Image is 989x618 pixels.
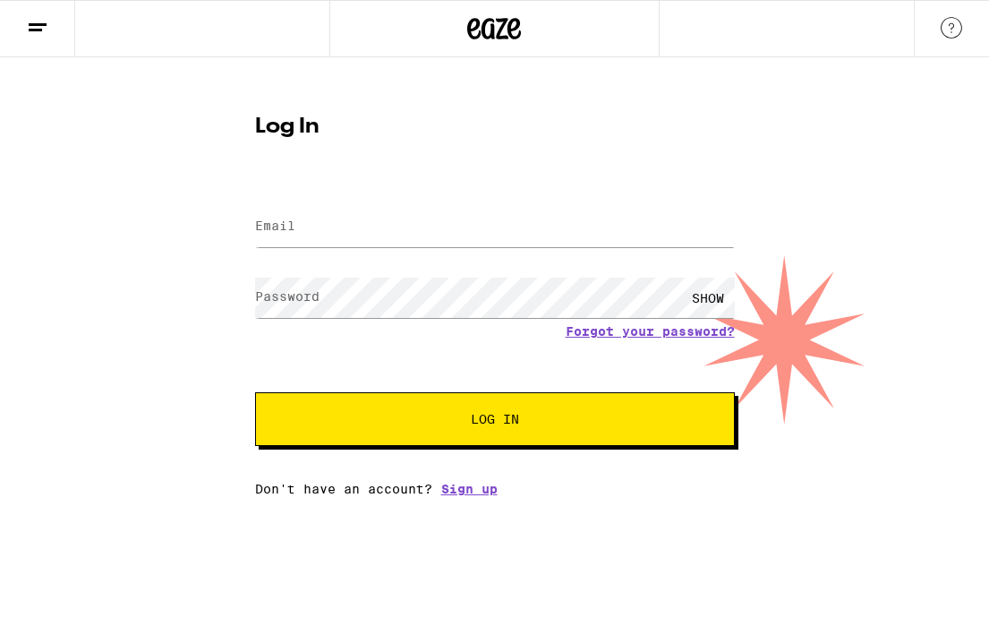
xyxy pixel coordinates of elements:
[255,207,735,247] input: Email
[441,482,498,496] a: Sign up
[255,482,735,496] div: Don't have an account?
[255,392,735,446] button: Log In
[471,413,519,425] span: Log In
[255,116,735,138] h1: Log In
[566,324,735,339] a: Forgot your password?
[255,219,295,233] label: Email
[11,13,129,27] span: Hi. Need any help?
[681,278,735,318] div: SHOW
[255,289,320,304] label: Password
